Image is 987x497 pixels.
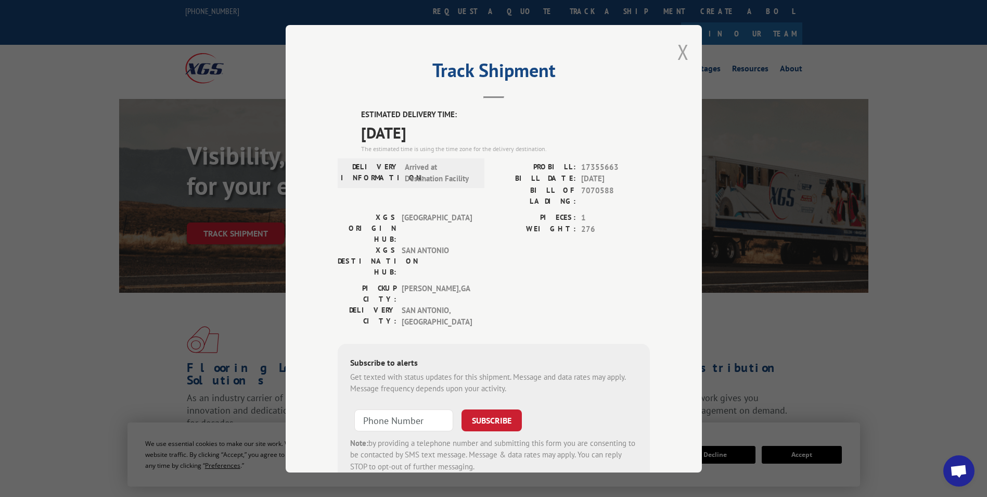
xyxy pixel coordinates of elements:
div: The estimated time is using the time zone for the delivery destination. [361,144,650,153]
label: XGS ORIGIN HUB: [338,212,396,244]
div: Get texted with status updates for this shipment. Message and data rates may apply. Message frequ... [350,371,637,394]
span: 17355663 [581,161,650,173]
div: Subscribe to alerts [350,356,637,371]
label: WEIGHT: [494,223,576,235]
span: 7070588 [581,184,650,206]
label: DELIVERY CITY: [338,304,396,328]
label: PICKUP CITY: [338,282,396,304]
span: Arrived at Destination Facility [405,161,475,184]
strong: Note: [350,438,368,448]
span: [DATE] [581,173,650,185]
div: by providing a telephone number and submitting this form you are consenting to be contacted by SM... [350,437,637,473]
button: SUBSCRIBE [462,409,522,431]
label: PIECES: [494,212,576,223]
span: [DATE] [361,120,650,144]
div: Open chat [943,455,975,487]
label: PROBILL: [494,161,576,173]
label: ESTIMATED DELIVERY TIME: [361,109,650,121]
span: SAN ANTONIO [402,244,472,277]
label: XGS DESTINATION HUB: [338,244,396,277]
span: [GEOGRAPHIC_DATA] [402,212,472,244]
button: Close modal [677,38,689,66]
input: Phone Number [354,409,453,431]
label: DELIVERY INFORMATION: [341,161,400,184]
label: BILL OF LADING: [494,184,576,206]
span: 1 [581,212,650,223]
span: [PERSON_NAME] , GA [402,282,472,304]
span: SAN ANTONIO , [GEOGRAPHIC_DATA] [402,304,472,328]
h2: Track Shipment [338,63,650,83]
span: 276 [581,223,650,235]
label: BILL DATE: [494,173,576,185]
